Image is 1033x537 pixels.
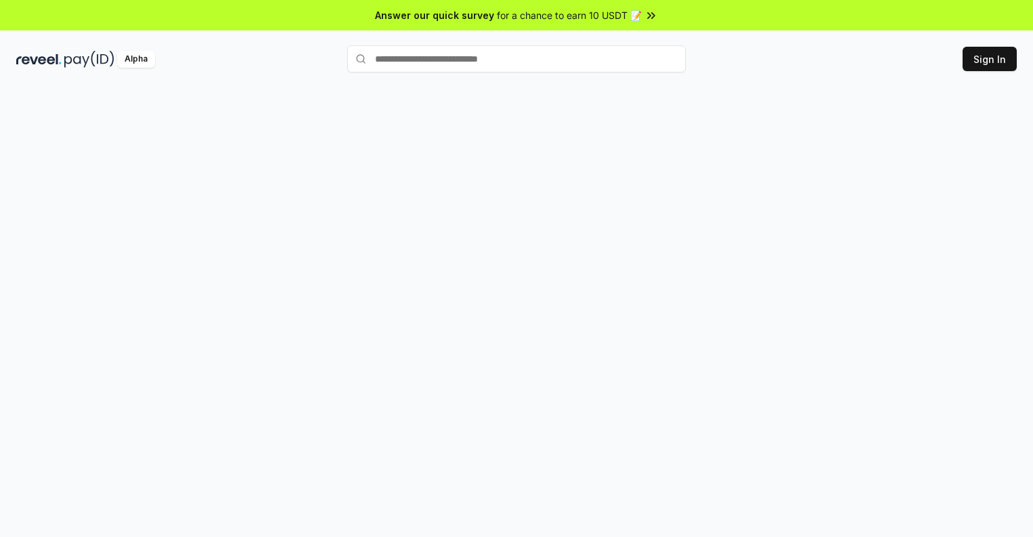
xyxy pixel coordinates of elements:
[64,51,114,68] img: pay_id
[963,47,1017,71] button: Sign In
[375,8,494,22] span: Answer our quick survey
[16,51,62,68] img: reveel_dark
[117,51,155,68] div: Alpha
[497,8,642,22] span: for a chance to earn 10 USDT 📝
